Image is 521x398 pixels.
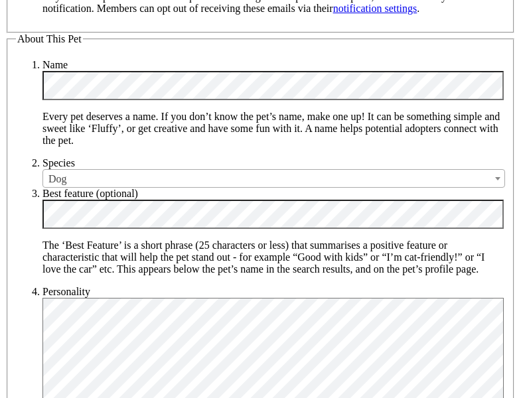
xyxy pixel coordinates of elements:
label: Species [42,157,75,168]
p: The ‘Best Feature’ is a short phrase (25 characters or less) that summarises a positive feature o... [42,239,505,275]
span: Dog [43,170,504,188]
label: Name [42,59,68,70]
p: Every pet deserves a name. If you don’t know the pet’s name, make one up! It can be something sim... [42,111,505,147]
span: About This Pet [17,33,82,44]
span: Dog [42,169,505,188]
label: Best feature (optional) [42,188,138,199]
a: notification settings [333,3,417,14]
label: Personality [42,286,90,297]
